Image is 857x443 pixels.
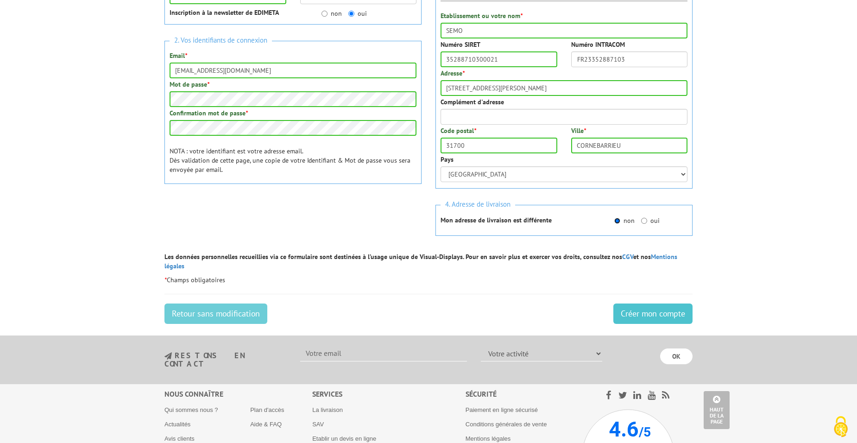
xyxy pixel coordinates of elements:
[170,51,187,60] label: Email
[164,389,312,399] div: Nous connaître
[441,198,515,211] span: 4. Adresse de livraison
[614,218,620,224] input: non
[466,435,511,442] a: Mentions légales
[164,435,195,442] a: Avis clients
[250,421,282,428] a: Aide & FAQ
[321,11,328,17] input: non
[660,348,693,364] input: OK
[312,421,324,428] a: SAV
[321,9,342,18] label: non
[312,435,376,442] a: Etablir un devis en ligne
[170,146,416,174] p: NOTA : votre identifiant est votre adresse email. Dès validation de cette page, une copie de votr...
[829,415,852,438] img: Cookies (fenêtre modale)
[164,253,677,270] a: Mentions légales
[164,406,218,413] a: Qui sommes nous ?
[348,11,354,17] input: oui
[622,253,633,261] a: CGV
[441,155,454,164] label: Pays
[466,406,538,413] a: Paiement en ligne sécurisé
[164,421,190,428] a: Actualités
[825,411,857,443] button: Cookies (fenêtre modale)
[466,421,547,428] a: Conditions générales de vente
[170,80,209,89] label: Mot de passe
[164,200,305,236] iframe: reCAPTCHA
[571,126,586,135] label: Ville
[250,406,284,413] a: Plan d'accès
[170,34,272,47] span: 2. Vos identifiants de connexion
[170,8,279,17] strong: Inscription à la newsletter de EDIMETA
[641,218,647,224] input: oui
[441,11,523,20] label: Etablissement ou votre nom
[571,40,625,49] label: Numéro INTRACOM
[641,216,660,225] label: oui
[613,304,693,324] input: Créer mon compte
[441,40,480,49] label: Numéro SIRET
[164,253,677,270] strong: Les données personnelles recueillies via ce formulaire sont destinées à l’usage unique de Visual-...
[441,126,476,135] label: Code postal
[614,216,635,225] label: non
[704,391,730,429] a: Haut de la page
[170,108,248,118] label: Confirmation mot de passe
[348,9,367,18] label: oui
[441,97,504,107] label: Complément d'adresse
[164,304,267,324] a: Retour sans modification
[164,352,286,368] h3: restons en contact
[312,389,466,399] div: Services
[441,216,552,224] strong: Mon adresse de livraison est différente
[466,389,582,399] div: Sécurité
[164,275,693,285] p: Champs obligatoires
[300,346,467,361] input: Votre email
[164,352,172,360] img: newsletter.jpg
[312,406,343,413] a: La livraison
[441,69,465,78] label: Adresse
